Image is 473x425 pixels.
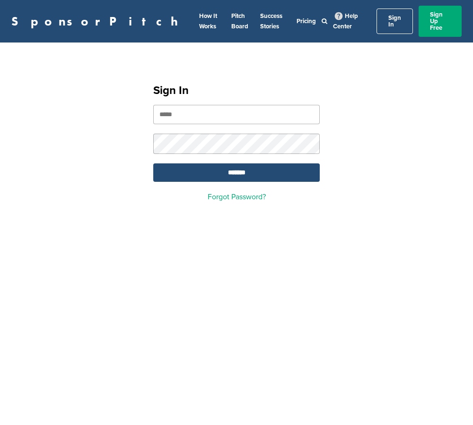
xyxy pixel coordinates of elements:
h1: Sign In [153,82,320,99]
a: SponsorPitch [11,15,184,27]
a: Help Center [333,10,358,32]
a: How It Works [199,12,217,30]
a: Pricing [297,17,316,25]
a: Success Stories [260,12,282,30]
a: Forgot Password? [208,192,266,202]
a: Sign Up Free [419,6,462,37]
a: Pitch Board [231,12,248,30]
a: Sign In [377,8,413,34]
